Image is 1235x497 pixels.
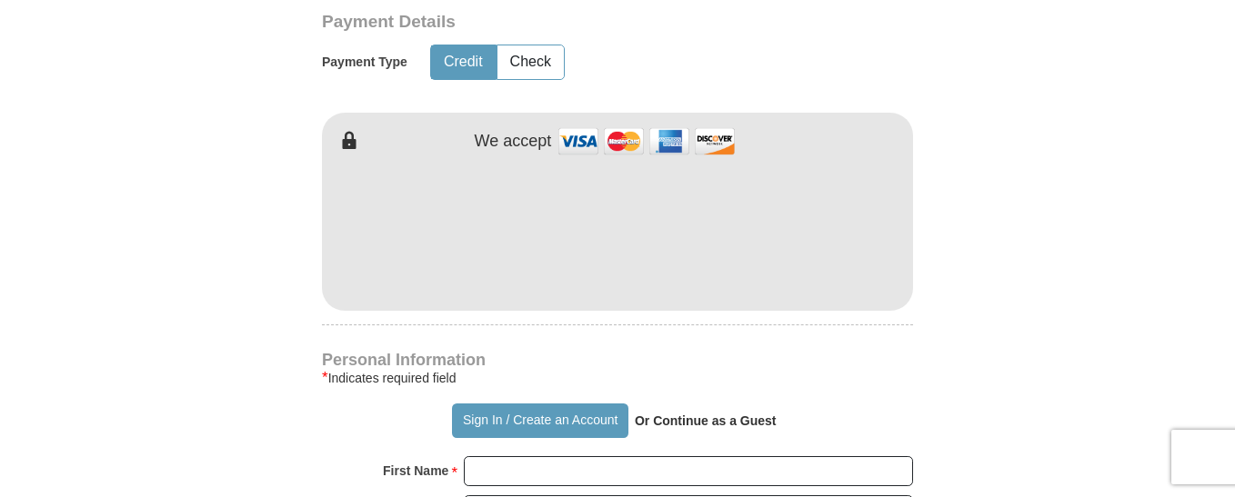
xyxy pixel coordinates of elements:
button: Sign In / Create an Account [452,403,628,438]
button: Credit [431,45,496,79]
h4: We accept [475,132,552,152]
div: Indicates required field [322,367,913,389]
h4: Personal Information [322,353,913,367]
img: credit cards accepted [556,122,738,161]
h5: Payment Type [322,55,407,70]
h3: Payment Details [322,12,786,33]
strong: First Name [383,458,448,483]
strong: Or Continue as a Guest [635,413,777,428]
button: Check [497,45,564,79]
